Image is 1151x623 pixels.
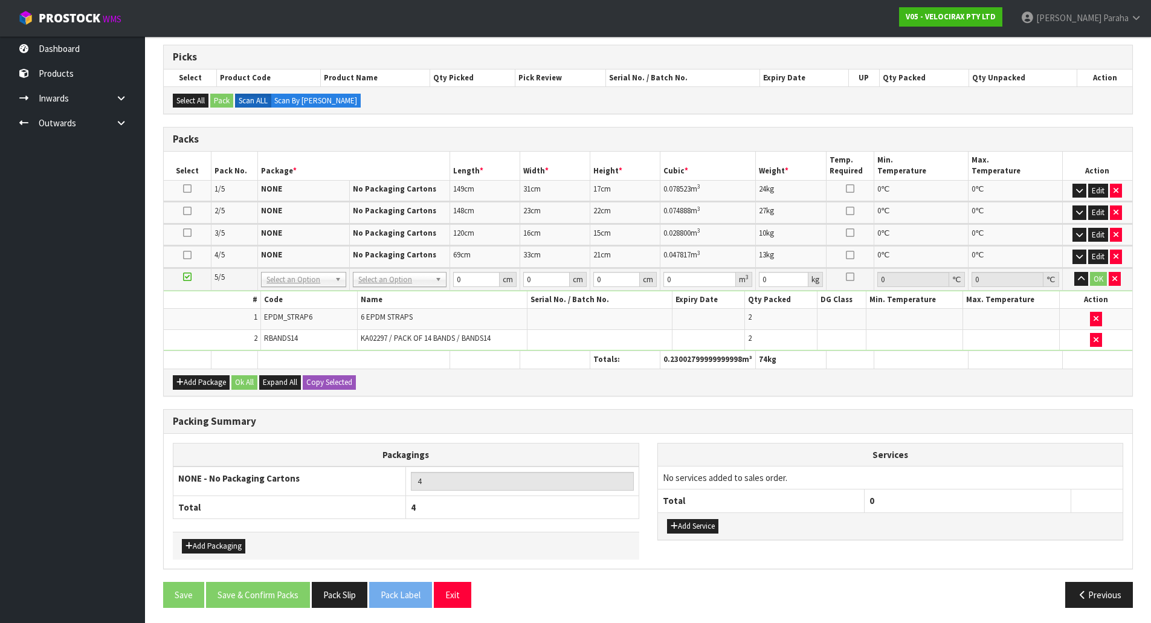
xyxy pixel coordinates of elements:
[163,582,204,608] button: Save
[214,205,225,216] span: 2/5
[18,10,33,25] img: cube-alt.png
[759,205,766,216] span: 27
[640,272,657,287] div: cm
[259,375,301,390] button: Expand All
[663,205,691,216] span: 0.074888
[178,473,300,484] strong: NONE - No Packaging Cartons
[1065,582,1133,608] button: Previous
[411,502,416,513] span: 4
[962,291,1059,309] th: Max. Temperature
[593,250,601,260] span: 21
[972,205,975,216] span: 0
[972,250,975,260] span: 0
[164,152,211,180] th: Select
[879,69,969,86] th: Qty Packed
[1088,250,1108,264] button: Edit
[214,228,225,238] span: 3/5
[972,184,975,194] span: 0
[164,291,260,309] th: #
[520,152,590,180] th: Width
[756,246,826,267] td: kg
[182,539,245,554] button: Add Packaging
[658,489,865,512] th: Total
[173,495,406,518] th: Total
[1088,184,1108,198] button: Edit
[430,69,515,86] th: Qty Picked
[353,228,436,238] strong: No Packaging Cartons
[746,273,749,281] sup: 3
[235,94,271,108] label: Scan ALL
[453,228,464,238] span: 120
[523,250,530,260] span: 33
[527,291,672,309] th: Serial No. / Batch No.
[358,273,430,287] span: Select an Option
[756,202,826,223] td: kg
[520,224,590,245] td: cm
[969,69,1077,86] th: Qty Unpacked
[877,184,881,194] span: 0
[1088,228,1108,242] button: Edit
[369,582,432,608] button: Pack Label
[658,444,1123,466] th: Services
[263,377,297,387] span: Expand All
[826,152,874,180] th: Temp. Required
[899,7,1002,27] a: V05 - VELOCIRAX PTY LTD
[261,228,282,238] strong: NONE
[361,333,491,343] span: KA02297 / PACK OF 14 BANDS / BANDS14
[271,94,361,108] label: Scan By [PERSON_NAME]
[590,351,660,369] th: Totals:
[949,272,965,287] div: ℃
[523,184,530,194] span: 31
[254,312,257,322] span: 1
[450,152,520,180] th: Length
[756,152,826,180] th: Weight
[173,443,639,466] th: Packagings
[590,202,660,223] td: cm
[877,205,881,216] span: 0
[353,184,436,194] strong: No Packaging Cartons
[968,180,1062,201] td: ℃
[874,246,968,267] td: ℃
[593,184,601,194] span: 17
[745,291,817,309] th: Qty Packed
[214,184,225,194] span: 1/5
[968,202,1062,223] td: ℃
[590,224,660,245] td: cm
[660,351,756,369] th: m³
[264,312,312,322] span: EPDM_STRAP6
[261,250,282,260] strong: NONE
[210,94,233,108] button: Pack
[972,228,975,238] span: 0
[261,205,282,216] strong: NONE
[672,291,745,309] th: Expiry Date
[450,246,520,267] td: cm
[660,224,756,245] td: m
[450,180,520,201] td: cm
[874,152,968,180] th: Min. Temperature
[173,375,230,390] button: Add Package
[39,10,100,26] span: ProStock
[450,224,520,245] td: cm
[103,13,121,25] small: WMS
[968,224,1062,245] td: ℃
[748,333,752,343] span: 2
[164,69,217,86] th: Select
[968,246,1062,267] td: ℃
[660,152,756,180] th: Cubic
[667,519,718,534] button: Add Service
[697,249,700,257] sup: 3
[523,228,530,238] span: 16
[593,228,601,238] span: 15
[520,246,590,267] td: cm
[500,272,517,287] div: cm
[173,51,1123,63] h3: Picks
[759,250,766,260] span: 13
[748,312,752,322] span: 2
[968,152,1062,180] th: Max. Temperature
[593,205,601,216] span: 22
[877,250,881,260] span: 0
[660,246,756,267] td: m
[663,228,691,238] span: 0.028800
[756,180,826,201] td: kg
[231,375,257,390] button: Ok All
